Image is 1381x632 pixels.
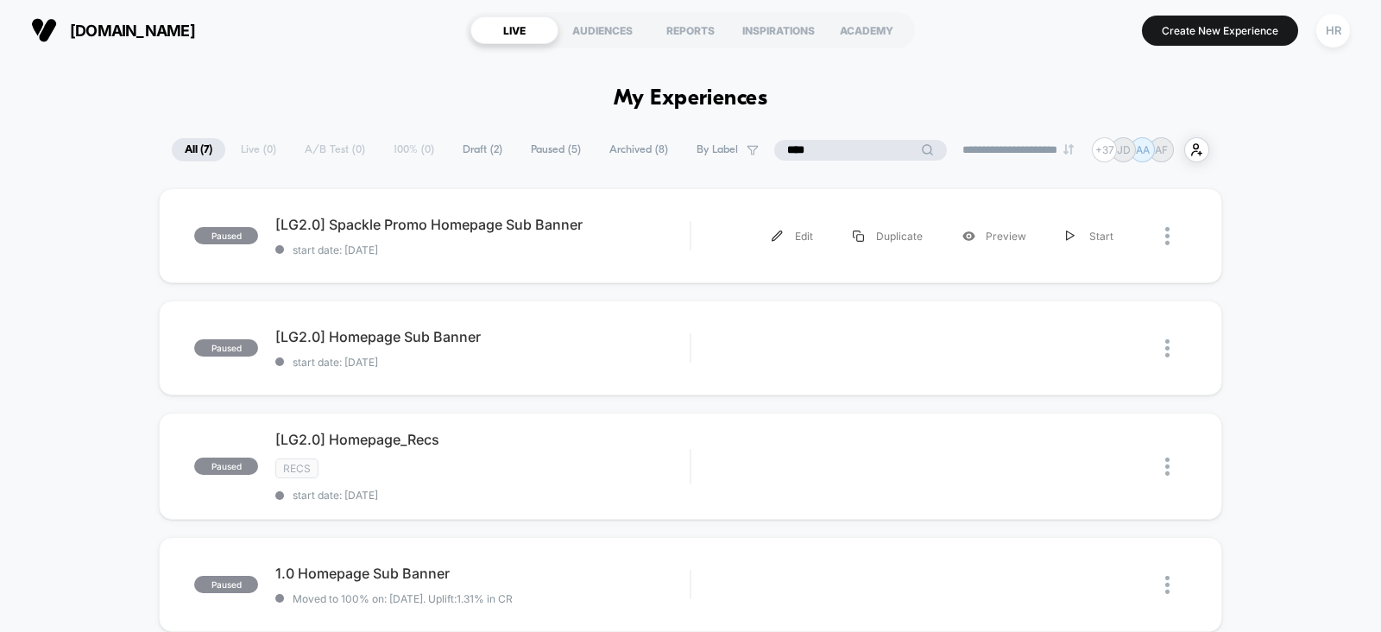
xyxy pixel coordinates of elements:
[518,138,594,161] span: Paused ( 5 )
[172,138,225,161] span: All ( 7 )
[596,138,681,161] span: Archived ( 8 )
[1165,458,1170,476] img: close
[275,328,690,345] span: [LG2.0] Homepage Sub Banner
[1117,143,1131,156] p: JD
[275,216,690,233] span: [LG2.0] Spackle Promo Homepage Sub Banner
[833,217,943,256] div: Duplicate
[26,16,200,44] button: [DOMAIN_NAME]
[1311,13,1355,48] button: HR
[275,458,318,478] span: recs
[1136,143,1150,156] p: AA
[70,22,195,40] span: [DOMAIN_NAME]
[1165,227,1170,245] img: close
[558,16,646,44] div: AUDIENCES
[450,138,515,161] span: Draft ( 2 )
[697,143,738,156] span: By Label
[194,458,258,475] span: paused
[1046,217,1133,256] div: Start
[275,489,690,502] span: start date: [DATE]
[275,243,690,256] span: start date: [DATE]
[1092,137,1117,162] div: + 37
[823,16,911,44] div: ACADEMY
[853,231,864,242] img: menu
[646,16,735,44] div: REPORTS
[1316,14,1350,47] div: HR
[293,592,513,605] span: Moved to 100% on: [DATE] . Uplift: 1.31% in CR
[1165,339,1170,357] img: close
[194,339,258,357] span: paused
[31,17,57,43] img: Visually logo
[1063,144,1074,155] img: end
[275,565,690,582] span: 1.0 Homepage Sub Banner
[275,431,690,448] span: [LG2.0] Homepage_Recs
[1155,143,1168,156] p: AF
[275,356,690,369] span: start date: [DATE]
[772,231,783,242] img: menu
[1142,16,1298,46] button: Create New Experience
[752,217,833,256] div: Edit
[735,16,823,44] div: INSPIRATIONS
[194,576,258,593] span: paused
[1066,231,1075,242] img: menu
[614,86,768,111] h1: My Experiences
[1165,576,1170,594] img: close
[470,16,558,44] div: LIVE
[194,227,258,244] span: paused
[943,217,1046,256] div: Preview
